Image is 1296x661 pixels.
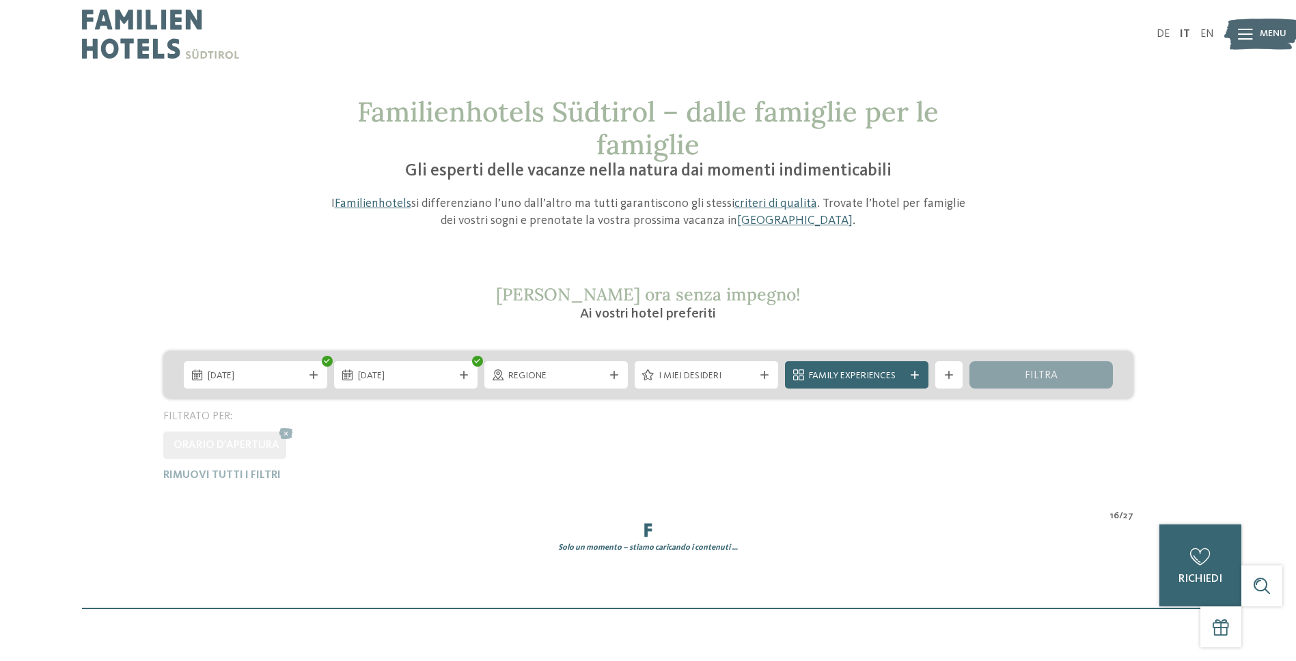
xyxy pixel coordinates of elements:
[1157,29,1170,40] a: DE
[153,542,1144,554] div: Solo un momento – stiamo caricando i contenuti …
[1260,27,1286,41] span: Menu
[208,369,303,383] span: [DATE]
[809,369,905,383] span: Family Experiences
[1119,509,1123,523] span: /
[358,369,454,383] span: [DATE]
[1159,524,1241,606] a: richiedi
[1123,509,1133,523] span: 27
[1178,574,1222,585] span: richiedi
[737,214,853,227] a: [GEOGRAPHIC_DATA]
[734,197,817,210] a: criteri di qualità
[659,369,754,383] span: I miei desideri
[324,195,973,229] p: I si differenziano l’uno dall’altro ma tutti garantiscono gli stessi . Trovate l’hotel per famigl...
[1110,509,1119,523] span: 16
[508,369,604,383] span: Regione
[335,197,411,210] a: Familienhotels
[496,283,801,305] span: [PERSON_NAME] ora senza impegno!
[580,307,716,321] span: Ai vostri hotel preferiti
[1180,29,1190,40] a: IT
[357,94,939,162] span: Familienhotels Südtirol – dalle famiglie per le famiglie
[1200,29,1214,40] a: EN
[405,163,892,180] span: Gli esperti delle vacanze nella natura dai momenti indimenticabili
